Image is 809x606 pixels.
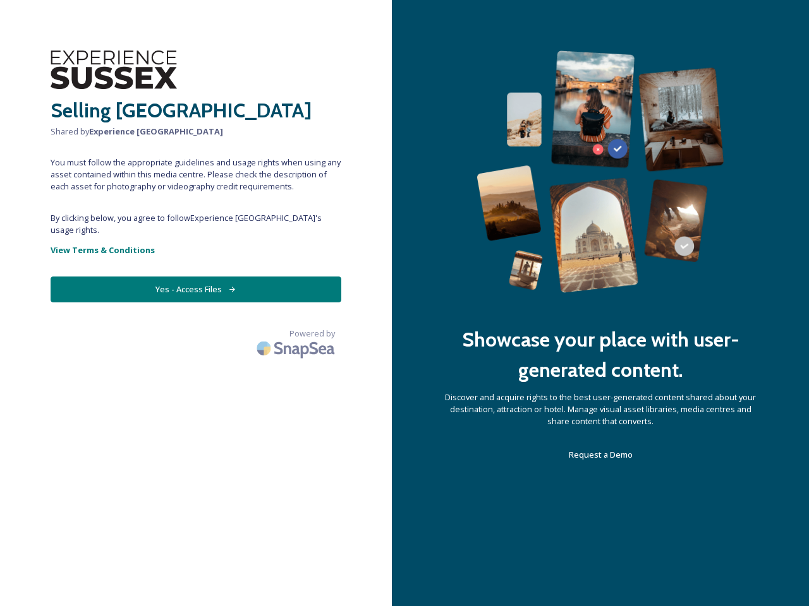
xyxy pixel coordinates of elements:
[89,126,223,137] strong: Experience [GEOGRAPHIC_DATA]
[477,50,724,293] img: 63b42ca75bacad526042e722_Group%20154-p-800.png
[51,157,341,193] span: You must follow the appropriate guidelines and usage rights when using any asset contained within...
[51,50,177,89] img: WSCC%20ES%20Logo%20-%20Primary%20-%20Black.png
[51,212,341,236] span: By clicking below, you agree to follow Experience [GEOGRAPHIC_DATA] 's usage rights.
[569,449,633,460] span: Request a Demo
[442,324,758,385] h2: Showcase your place with user-generated content.
[442,391,758,428] span: Discover and acquire rights to the best user-generated content shared about your destination, att...
[51,95,341,126] h2: Selling [GEOGRAPHIC_DATA]
[51,276,341,302] button: Yes - Access Files
[569,447,633,462] a: Request a Demo
[51,242,341,258] a: View Terms & Conditions
[51,126,341,138] span: Shared by
[51,244,155,256] strong: View Terms & Conditions
[253,333,341,363] img: SnapSea Logo
[289,328,335,340] span: Powered by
